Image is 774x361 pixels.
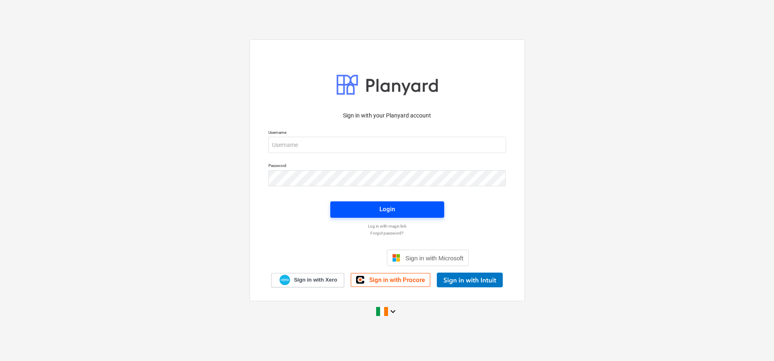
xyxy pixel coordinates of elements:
span: Sign in with Microsoft [405,255,463,262]
img: Microsoft logo [392,254,400,262]
p: Username [268,130,506,137]
a: Sign in with Xero [271,273,344,287]
p: Password [268,163,506,170]
button: Login [330,201,444,218]
p: Sign in with your Planyard account [268,111,506,120]
a: Sign in with Procore [351,273,430,287]
div: Login [379,204,395,214]
span: Sign in with Procore [369,276,425,284]
iframe: Sign in with Google Button [301,249,384,267]
i: keyboard_arrow_down [388,307,398,316]
a: Forgot password? [264,230,510,236]
input: Username [268,137,506,153]
a: Log in with magic link [264,223,510,229]
img: Xero logo [279,275,290,286]
span: Sign in with Xero [294,276,337,284]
